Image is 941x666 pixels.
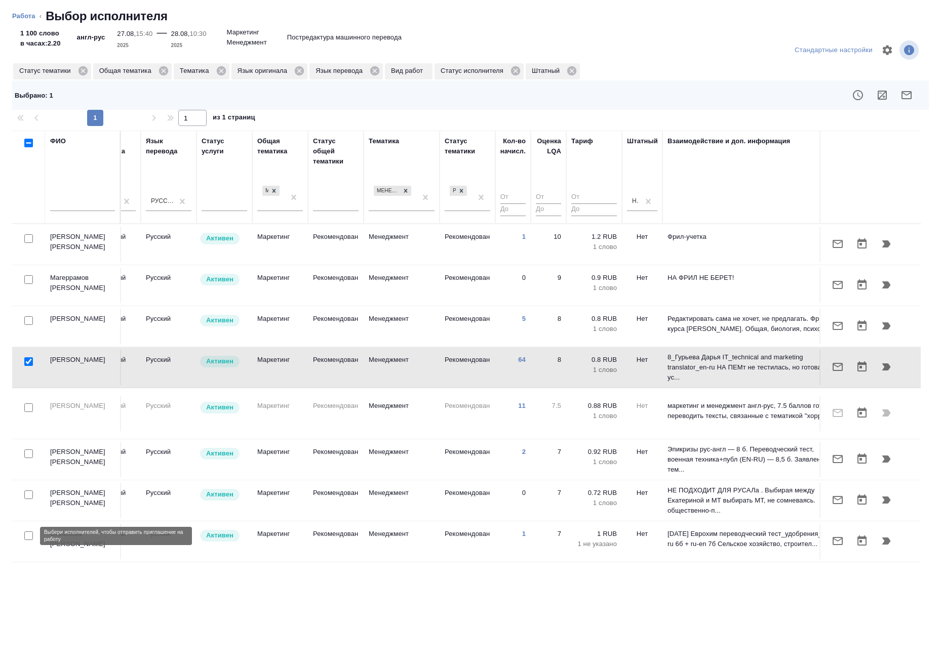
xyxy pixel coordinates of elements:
input: Выбери исполнителей, чтобы отправить приглашение на работу [24,490,33,499]
input: До [571,203,617,216]
p: 0.8 RUB [571,355,617,365]
button: Открыть календарь загрузки [850,232,874,256]
td: Русский [141,227,197,262]
div: Тематика [174,63,229,79]
p: маркетинг и менеджмент англ-рус, 7.5 баллов готов переводить тексты, связанные с тематикой "хорро... [668,401,835,421]
td: Рекомендован [440,396,495,431]
p: Менеджмент [369,232,435,242]
p: Маркетинг [227,27,259,37]
input: Выбери исполнителей, чтобы отправить приглашение на работу [24,316,33,325]
td: Рекомендован [440,350,495,385]
p: 1 слово [571,411,617,421]
span: Выбрано : 1 [15,92,53,99]
a: 11 [518,402,526,409]
p: 10:30 [189,30,206,37]
input: От [536,191,561,204]
input: Выбери исполнителей, чтобы отправить приглашение на работу [24,234,33,243]
p: 27.08, [117,30,136,37]
span: Настроить таблицу [875,38,899,62]
td: 7 [531,483,566,518]
input: Выбери исполнителей, чтобы отправить приглашение на работу [24,275,33,284]
td: Рекомендован [440,442,495,477]
td: Семенова [PERSON_NAME] [45,524,121,559]
p: 15:40 [136,30,152,37]
p: Активен [206,356,233,366]
nav: breadcrumb [12,8,929,24]
td: Магеррамов [PERSON_NAME] [45,268,121,303]
td: Русский [141,268,197,303]
p: Менеджмент [369,314,435,324]
p: Постредактура машинного перевода [287,32,402,43]
td: Рекомендован [308,396,364,431]
p: Общая тематика [99,66,155,76]
td: Рекомендован [440,309,495,344]
td: Рекомендован [308,227,364,262]
button: Открыть календарь загрузки [850,529,874,553]
p: Эпикризы рус-англ — 8 б. Переводческий тест, военная техника+публ (EN-RU) — 8,5 б. Заявленные тем... [668,444,835,475]
button: Отправить предложение о работе [826,273,850,297]
td: Рекомендован [440,268,495,303]
input: Выбери исполнителей, чтобы отправить приглашение на работу [24,403,33,412]
td: Нет [622,309,662,344]
td: Русский [141,442,197,477]
li: ‹ [40,11,42,21]
p: Менеджмент [369,273,435,283]
div: Взаимодействие и доп. информация [668,136,790,146]
td: Маркетинг [252,350,308,385]
p: НЕ ПОДХОДИТ ДЛЯ РУСАЛа . Выбирая между Екатериной и МТ выбирать МТ, не сомневаясь. общественно-п... [668,485,835,516]
p: Менеджмент [369,355,435,365]
p: 1 слово [571,283,617,293]
div: Язык перевода [309,63,383,79]
p: Активен [206,315,233,325]
td: [PERSON_NAME] [45,309,121,344]
td: [PERSON_NAME] [45,350,121,385]
p: 1 не указано [571,539,617,549]
div: Тематика [369,136,399,146]
p: 1 слово [571,242,617,252]
td: Нет [622,524,662,559]
td: Маркетинг [252,483,308,518]
td: Нет [622,227,662,262]
td: Маркетинг [252,268,308,303]
p: Редактировать сама не хочет, не предлагать. Фрил с курса [PERSON_NAME]. Общая, биология, психоло... [668,314,835,334]
button: Продолжить [874,447,898,471]
p: Штатный [532,66,563,76]
input: Выбери исполнителей, чтобы отправить приглашение на работу [24,449,33,458]
p: Язык оригинала [238,66,291,76]
button: Продолжить [874,488,898,512]
div: Маркетинг [262,186,268,196]
button: Продолжить [874,314,898,338]
p: НА ФРИЛ НЕ БЕРЕТ! [668,273,835,283]
td: Русский [141,396,197,431]
button: Открыть календарь загрузки [850,447,874,471]
td: Русский [141,524,197,559]
div: Маркетинг [261,185,281,197]
p: 1 слово [571,365,617,375]
div: Статус исполнителя [435,63,524,79]
td: Рекомендован [308,442,364,477]
input: От [500,191,526,204]
a: Работа [12,12,35,20]
input: До [500,203,526,216]
td: 8 [531,309,566,344]
a: 5 [522,315,526,322]
div: Нет [632,197,640,205]
div: Штатный [627,136,658,146]
div: Статус общей тематики [313,136,359,166]
p: Менеджмент [369,447,435,457]
td: Нет [622,442,662,477]
button: Рассчитать маржинальность заказа [870,83,894,107]
p: Активен [206,233,233,243]
td: 9 [531,268,566,303]
td: Маркетинг [252,309,308,344]
td: 7 [531,524,566,559]
h2: Выбор исполнителя [46,8,168,24]
a: 1 [522,233,526,240]
p: Статус исполнителя [441,66,507,76]
a: 1 [522,530,526,537]
td: 7.5 [531,396,566,431]
div: Язык перевода [146,136,191,156]
button: Открыть календарь загрузки [850,314,874,338]
div: Русский [151,197,174,205]
td: Нет [622,483,662,518]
